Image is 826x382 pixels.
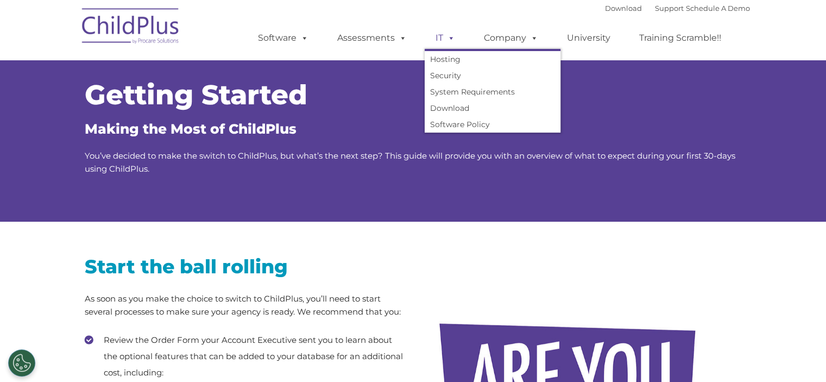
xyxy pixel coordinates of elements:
[85,121,297,137] span: Making the Most of ChildPlus
[85,254,405,279] h2: Start the ball rolling
[605,4,642,12] a: Download
[425,116,560,133] a: Software Policy
[628,27,732,49] a: Training Scramble!!
[425,27,466,49] a: IT
[8,349,35,377] button: Cookies Settings
[686,4,750,12] a: Schedule A Demo
[425,51,560,67] a: Hosting
[77,1,185,55] img: ChildPlus by Procare Solutions
[556,27,621,49] a: University
[425,84,560,100] a: System Requirements
[425,67,560,84] a: Security
[326,27,418,49] a: Assessments
[655,4,684,12] a: Support
[85,292,405,318] p: As soon as you make the choice to switch to ChildPlus, you’ll need to start several processes to ...
[473,27,549,49] a: Company
[605,4,750,12] font: |
[425,100,560,116] a: Download
[85,78,307,111] span: Getting Started
[247,27,319,49] a: Software
[85,151,735,174] span: You’ve decided to make the switch to ChildPlus, but what’s the next step? This guide will provide...
[772,330,826,382] iframe: Chat Widget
